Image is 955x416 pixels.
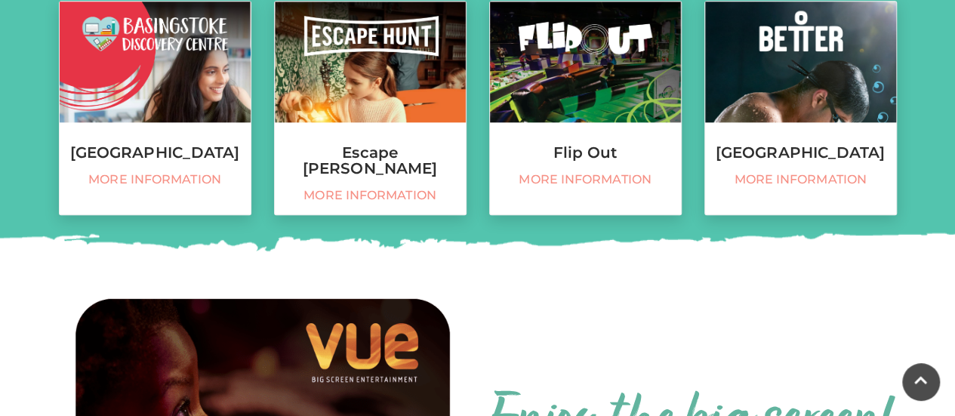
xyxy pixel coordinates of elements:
[67,172,243,187] span: More information
[60,145,251,161] h3: [GEOGRAPHIC_DATA]
[275,145,466,177] h3: Escape [PERSON_NAME]
[490,145,681,161] h3: Flip Out
[713,172,889,187] span: More information
[498,172,673,187] span: More information
[282,188,458,203] span: More information
[275,2,466,122] img: Escape Hunt, Festival Place, Basingstoke
[705,145,896,161] h3: [GEOGRAPHIC_DATA]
